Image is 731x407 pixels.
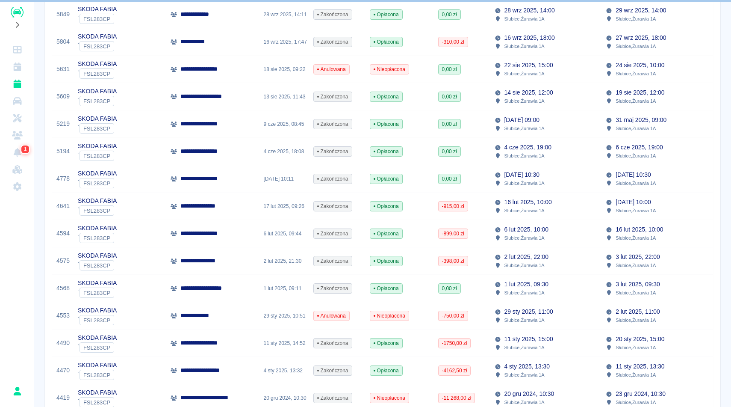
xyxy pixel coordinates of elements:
div: 1 lut 2025, 09:11 [259,275,309,302]
span: 0,00 zł [439,148,460,155]
p: [DATE] 10:30 [504,170,539,179]
div: ` [78,14,117,24]
div: 4 cze 2025, 18:08 [259,138,309,165]
a: Rezerwacje [3,75,31,92]
span: -310,00 zł [439,38,468,46]
span: Zakończona [314,38,352,46]
p: Słubice , Żurawia 1A [616,344,656,351]
a: 4575 [56,256,70,265]
span: 0,00 zł [439,285,460,292]
p: Słubice , Żurawia 1A [616,289,656,297]
span: 0,00 zł [439,93,460,101]
p: Słubice , Żurawia 1A [504,125,545,132]
p: SKODA FABIA [78,5,117,14]
span: FSL283CP [80,16,114,22]
span: Zakończona [314,367,352,374]
div: ` [78,41,117,51]
span: FSL283CP [80,372,114,378]
div: ` [78,68,117,79]
a: 5194 [56,147,70,156]
span: FSL283CP [80,153,114,159]
p: Słubice , Żurawia 1A [616,152,656,160]
p: 2 lut 2025, 22:00 [504,253,548,261]
a: Dashboard [3,41,31,58]
div: 17 lut 2025, 09:26 [259,193,309,220]
p: [DATE] 10:00 [616,198,651,207]
p: 4 cze 2025, 19:00 [504,143,551,152]
div: 16 wrz 2025, 17:47 [259,28,309,56]
span: Opłacona [370,175,402,183]
span: Opłacona [370,38,402,46]
a: Serwisy [3,110,31,127]
p: 11 sty 2025, 13:30 [616,362,664,371]
span: Opłacona [370,202,402,210]
button: Rozwiń nawigację [11,19,24,30]
p: SKODA FABIA [78,142,117,151]
span: FSL283CP [80,235,114,241]
a: 4470 [56,366,70,375]
p: 4 sty 2025, 13:30 [504,362,550,371]
p: Słubice , Żurawia 1A [616,42,656,50]
p: Słubice , Żurawia 1A [616,15,656,23]
img: Renthelp [11,7,24,18]
span: Nieopłacona [370,65,409,73]
p: Słubice , Żurawia 1A [504,398,545,406]
span: -4162,50 zł [439,367,471,374]
a: 4568 [56,284,70,293]
span: Anulowana [314,65,349,73]
span: -1750,00 zł [439,339,471,347]
div: ` [78,260,117,270]
a: 5804 [56,37,70,46]
p: SKODA FABIA [78,224,117,233]
p: 28 wrz 2025, 14:00 [504,6,555,15]
span: Opłacona [370,285,402,292]
p: 11 sty 2025, 15:00 [504,335,553,344]
p: Słubice , Żurawia 1A [504,15,545,23]
p: Słubice , Żurawia 1A [616,234,656,242]
p: Słubice , Żurawia 1A [504,289,545,297]
span: FSL283CP [80,262,114,269]
p: 16 lut 2025, 10:00 [616,225,663,234]
p: Słubice , Żurawia 1A [504,371,545,379]
span: FSL283CP [80,43,114,50]
p: 29 wrz 2025, 14:00 [616,6,666,15]
a: 4490 [56,339,70,348]
p: 16 lut 2025, 10:00 [504,198,552,207]
span: 1 [22,145,28,154]
span: Opłacona [370,11,402,18]
a: 4553 [56,311,70,320]
div: 9 cze 2025, 08:45 [259,110,309,138]
span: Zakończona [314,93,352,101]
span: 0,00 zł [439,11,460,18]
div: ` [78,288,117,298]
span: Nieopłacona [370,312,409,320]
p: SKODA FABIA [78,59,117,68]
span: Zakończona [314,148,352,155]
p: Słubice , Żurawia 1A [504,97,545,105]
p: 20 gru 2024, 10:30 [504,389,554,398]
a: 4419 [56,393,70,402]
span: 0,00 zł [439,120,460,128]
p: SKODA FABIA [78,361,117,370]
span: Opłacona [370,120,402,128]
p: Słubice , Żurawia 1A [616,371,656,379]
span: Zakończona [314,285,352,292]
a: Flota [3,92,31,110]
div: ` [78,205,117,216]
p: Słubice , Żurawia 1A [504,261,545,269]
p: Słubice , Żurawia 1A [504,207,545,214]
span: Opłacona [370,257,402,265]
a: 4778 [56,174,70,183]
div: 13 sie 2025, 11:43 [259,83,309,110]
p: SKODA FABIA [78,306,117,315]
p: SKODA FABIA [78,279,117,288]
a: 4641 [56,202,70,211]
button: Rafał Płaza [8,382,26,400]
p: 23 gru 2024, 10:30 [616,389,666,398]
div: [DATE] 10:11 [259,165,309,193]
p: Słubice , Żurawia 1A [616,207,656,214]
p: Słubice , Żurawia 1A [504,316,545,324]
p: SKODA FABIA [78,169,117,178]
span: FSL283CP [80,125,114,132]
p: 2 lut 2025, 11:00 [616,307,660,316]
